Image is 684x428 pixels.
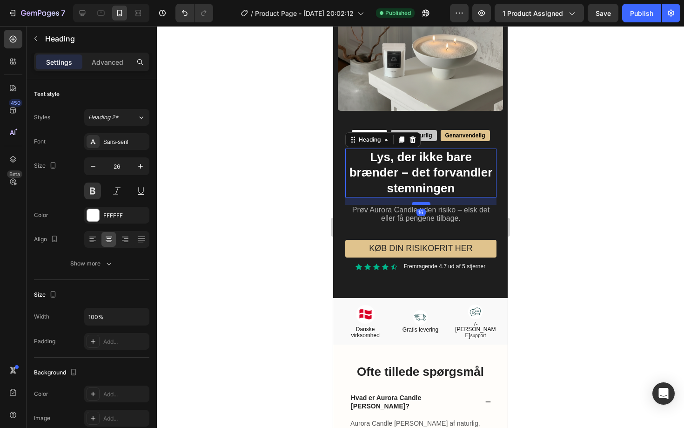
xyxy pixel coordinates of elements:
span: / [251,8,253,18]
div: Width [34,313,49,321]
span: 7- [140,295,144,300]
div: FFFFFF [103,211,147,220]
button: Heading 2* [84,109,149,126]
span: Heading 2* [88,113,119,122]
div: Sans-serif [103,138,147,146]
div: Undo/Redo [175,4,213,22]
h2: Ofte tillede spørgsmål [9,337,165,355]
div: Show more [70,259,114,268]
button: Show more [34,255,149,272]
div: Padding [34,337,55,346]
img: gempages_585437763273228983-16cf9a32-6b70-4666-9c10-6c4199b09152.png [23,277,41,300]
div: Add... [103,390,147,399]
div: Styles [34,113,50,122]
div: Publish [630,8,653,18]
div: Size [34,160,59,172]
span: Danske virksomhed [18,300,46,312]
div: Image [34,414,50,422]
span: Product Page - [DATE] 20:02:12 [255,8,354,18]
div: Background [34,367,79,379]
p: Heading [45,33,146,44]
div: Color [34,211,48,219]
img: gempages_585437763273228983-fc4ea596-f698-4fe2-9938-68293c893d4f.png [133,277,151,295]
button: 1 product assigned [495,4,584,22]
button: 7 [4,4,69,22]
span: Gratis levering [69,300,105,307]
div: Text style [34,90,60,98]
div: Beta [7,170,22,178]
span: 1 product assigned [503,8,563,18]
span: [PERSON_NAME] [122,300,162,312]
p: Advanced [92,57,123,67]
span: Published [385,9,411,17]
div: Add... [103,338,147,346]
strong: Hvad er Aurora Candle [PERSON_NAME]? [18,368,88,384]
button: Publish [622,4,661,22]
span: Aurora Candle [PERSON_NAME] af naturlig, duftfri kvartsvoks. Den er 100% vegansk og fri for skade... [17,394,150,418]
input: Auto [85,308,149,325]
span: support [137,307,153,312]
div: Font [34,137,46,146]
button: Save [588,4,618,22]
div: Open Intercom Messenger [652,382,675,405]
img: gempages_585437763273228983-ce48de31-894f-45b6-b9f8-2d67965408d0.png [78,282,96,300]
iframe: Design area [333,26,508,428]
div: Align [34,233,60,246]
div: Add... [103,414,147,423]
div: Size [34,289,59,301]
div: 450 [9,99,22,107]
p: 7 [61,7,65,19]
div: Color [34,390,48,398]
span: Save [596,9,611,17]
p: Settings [46,57,72,67]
